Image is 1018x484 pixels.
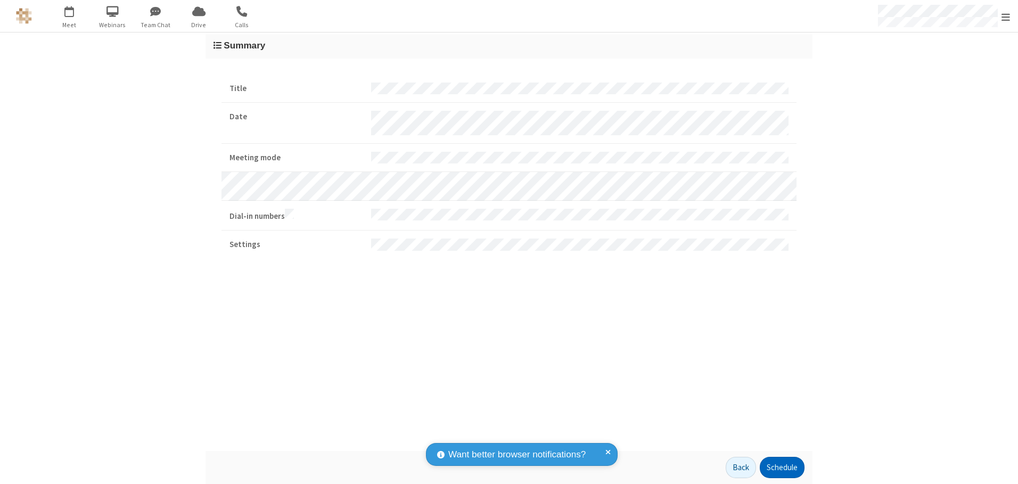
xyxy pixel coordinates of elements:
span: Team Chat [136,20,176,30]
span: Meet [50,20,89,30]
strong: Date [229,111,363,123]
img: QA Selenium DO NOT DELETE OR CHANGE [16,8,32,24]
strong: Title [229,83,363,95]
strong: Settings [229,239,363,251]
strong: Meeting mode [229,152,363,164]
span: Drive [179,20,219,30]
span: Webinars [93,20,133,30]
span: Summary [224,40,265,51]
button: Back [726,457,756,478]
span: Calls [222,20,262,30]
span: Want better browser notifications? [448,448,586,462]
strong: Dial-in numbers [229,209,363,223]
button: Schedule [760,457,804,478]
